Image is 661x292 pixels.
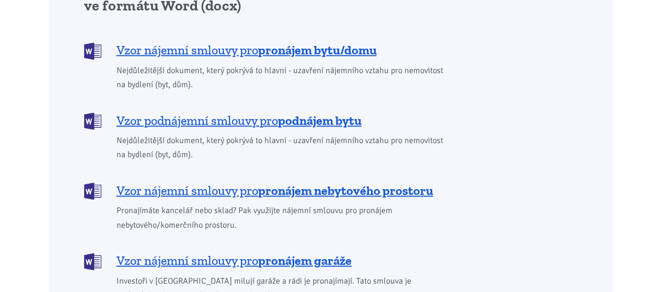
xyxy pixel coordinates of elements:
img: DOCX (Word) [84,182,101,200]
img: DOCX (Word) [84,253,101,270]
span: Nejdůležitější dokument, který pokrývá to hlavní - uzavření nájemního vztahu pro nemovitost na by... [117,133,450,161]
a: Vzor nájemní smlouvy propronájem garáže [84,252,450,269]
b: pronájem nebytového prostoru [258,182,433,197]
span: Vzor podnájemní smlouvy pro [117,112,362,129]
b: pronájem bytu/domu [258,42,377,57]
b: podnájem bytu [278,112,362,127]
b: pronájem garáže [258,252,352,267]
span: Nejdůležitější dokument, který pokrývá to hlavní - uzavření nájemního vztahu pro nemovitost na by... [117,63,450,91]
a: Vzor nájemní smlouvy propronájem nebytového prostoru [84,181,450,198]
span: Vzor nájemní smlouvy pro [117,182,433,198]
span: Pronajímáte kancelář nebo sklad? Pak využijte nájemní smlouvu pro pronájem nebytového/komerčního ... [117,203,450,231]
img: DOCX (Word) [84,112,101,130]
span: Vzor nájemní smlouvy pro [117,41,377,58]
a: Vzor podnájemní smlouvy propodnájem bytu [84,111,450,129]
a: Vzor nájemní smlouvy propronájem bytu/domu [84,41,450,59]
img: DOCX (Word) [84,42,101,60]
span: Vzor nájemní smlouvy pro [117,252,352,268]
